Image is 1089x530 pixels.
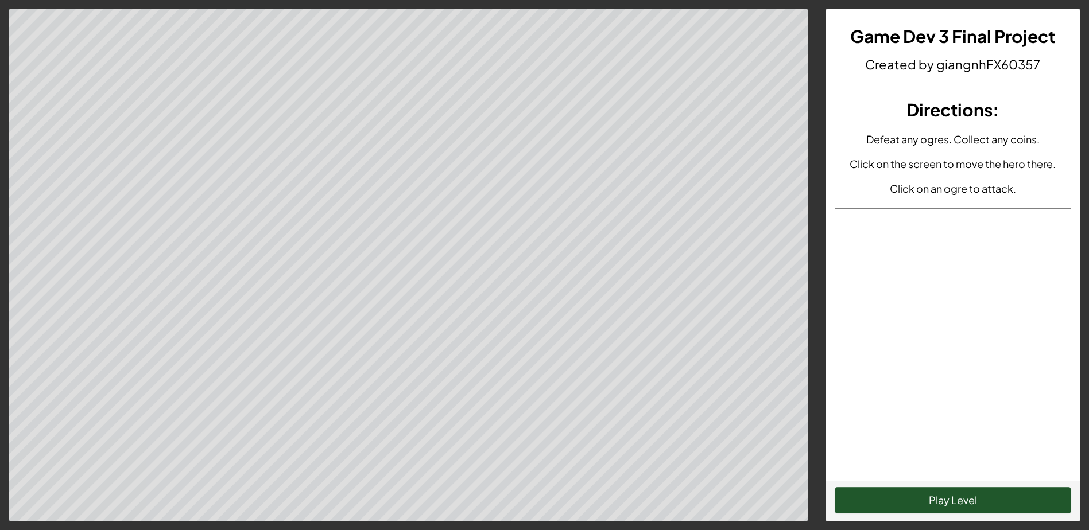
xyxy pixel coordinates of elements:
button: Play Level [835,487,1071,513]
span: Directions [906,99,993,120]
p: Click on the screen to move the hero there. [835,155,1071,172]
h3: Game Dev 3 Final Project [835,24,1071,49]
h3: : [835,97,1071,123]
h4: Created by giangnhFX60357 [835,55,1071,73]
p: Defeat any ogres. Collect any coins. [835,131,1071,147]
p: Click on an ogre to attack. [835,180,1071,197]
